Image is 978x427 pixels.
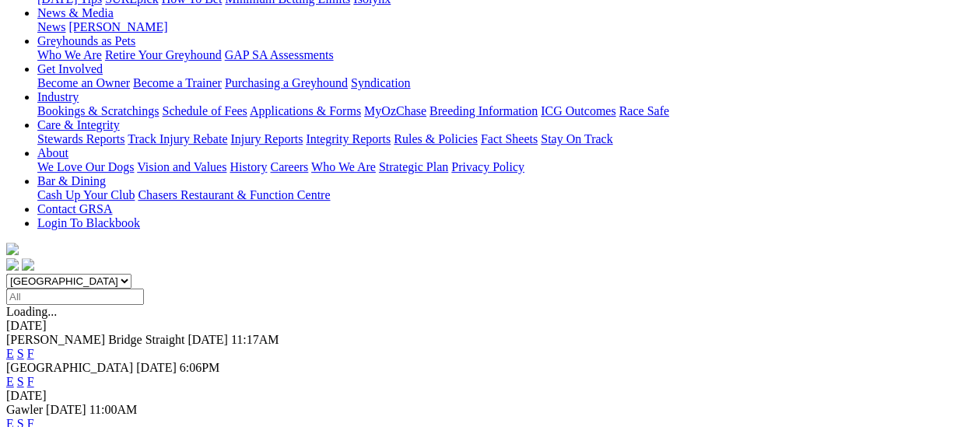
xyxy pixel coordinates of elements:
[6,375,14,388] a: E
[37,48,102,61] a: Who We Are
[37,104,972,118] div: Industry
[37,104,159,117] a: Bookings & Scratchings
[379,160,448,173] a: Strategic Plan
[180,361,220,374] span: 6:06PM
[6,258,19,271] img: facebook.svg
[6,389,972,403] div: [DATE]
[311,160,376,173] a: Who We Are
[133,76,222,89] a: Become a Trainer
[451,160,524,173] a: Privacy Policy
[37,202,112,215] a: Contact GRSA
[6,289,144,305] input: Select date
[429,104,538,117] a: Breeding Information
[37,48,972,62] div: Greyhounds as Pets
[37,20,65,33] a: News
[37,146,68,159] a: About
[37,76,972,90] div: Get Involved
[37,62,103,75] a: Get Involved
[105,48,222,61] a: Retire Your Greyhound
[37,160,134,173] a: We Love Our Dogs
[270,160,308,173] a: Careers
[188,333,228,346] span: [DATE]
[17,347,24,360] a: S
[37,216,140,229] a: Login To Blackbook
[37,90,79,103] a: Industry
[37,6,114,19] a: News & Media
[6,403,43,416] span: Gawler
[225,48,334,61] a: GAP SA Assessments
[138,188,330,201] a: Chasers Restaurant & Function Centre
[136,361,177,374] span: [DATE]
[6,361,133,374] span: [GEOGRAPHIC_DATA]
[6,243,19,255] img: logo-grsa-white.png
[541,104,615,117] a: ICG Outcomes
[230,132,303,145] a: Injury Reports
[6,333,184,346] span: [PERSON_NAME] Bridge Straight
[162,104,247,117] a: Schedule of Fees
[37,34,135,47] a: Greyhounds as Pets
[22,258,34,271] img: twitter.svg
[37,160,972,174] div: About
[37,174,106,187] a: Bar & Dining
[231,333,279,346] span: 11:17AM
[137,160,226,173] a: Vision and Values
[6,305,57,318] span: Loading...
[230,160,267,173] a: History
[89,403,138,416] span: 11:00AM
[225,76,348,89] a: Purchasing a Greyhound
[37,76,130,89] a: Become an Owner
[68,20,167,33] a: [PERSON_NAME]
[37,20,972,34] div: News & Media
[619,104,668,117] a: Race Safe
[364,104,426,117] a: MyOzChase
[37,188,135,201] a: Cash Up Your Club
[37,118,120,131] a: Care & Integrity
[27,375,34,388] a: F
[351,76,410,89] a: Syndication
[6,347,14,360] a: E
[37,132,124,145] a: Stewards Reports
[27,347,34,360] a: F
[128,132,227,145] a: Track Injury Rebate
[306,132,391,145] a: Integrity Reports
[394,132,478,145] a: Rules & Policies
[250,104,361,117] a: Applications & Forms
[37,188,972,202] div: Bar & Dining
[37,132,972,146] div: Care & Integrity
[481,132,538,145] a: Fact Sheets
[541,132,612,145] a: Stay On Track
[6,319,972,333] div: [DATE]
[46,403,86,416] span: [DATE]
[17,375,24,388] a: S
